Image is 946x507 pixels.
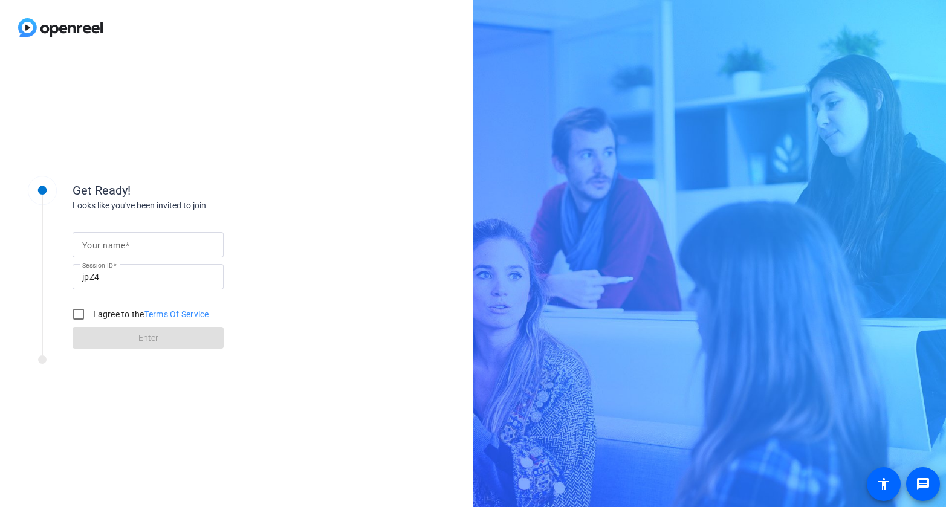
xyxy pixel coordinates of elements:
div: Looks like you've been invited to join [73,199,314,212]
a: Terms Of Service [144,309,209,319]
mat-icon: accessibility [876,477,891,491]
mat-label: Your name [82,241,125,250]
mat-icon: message [916,477,930,491]
div: Get Ready! [73,181,314,199]
label: I agree to the [91,308,209,320]
mat-label: Session ID [82,262,113,269]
